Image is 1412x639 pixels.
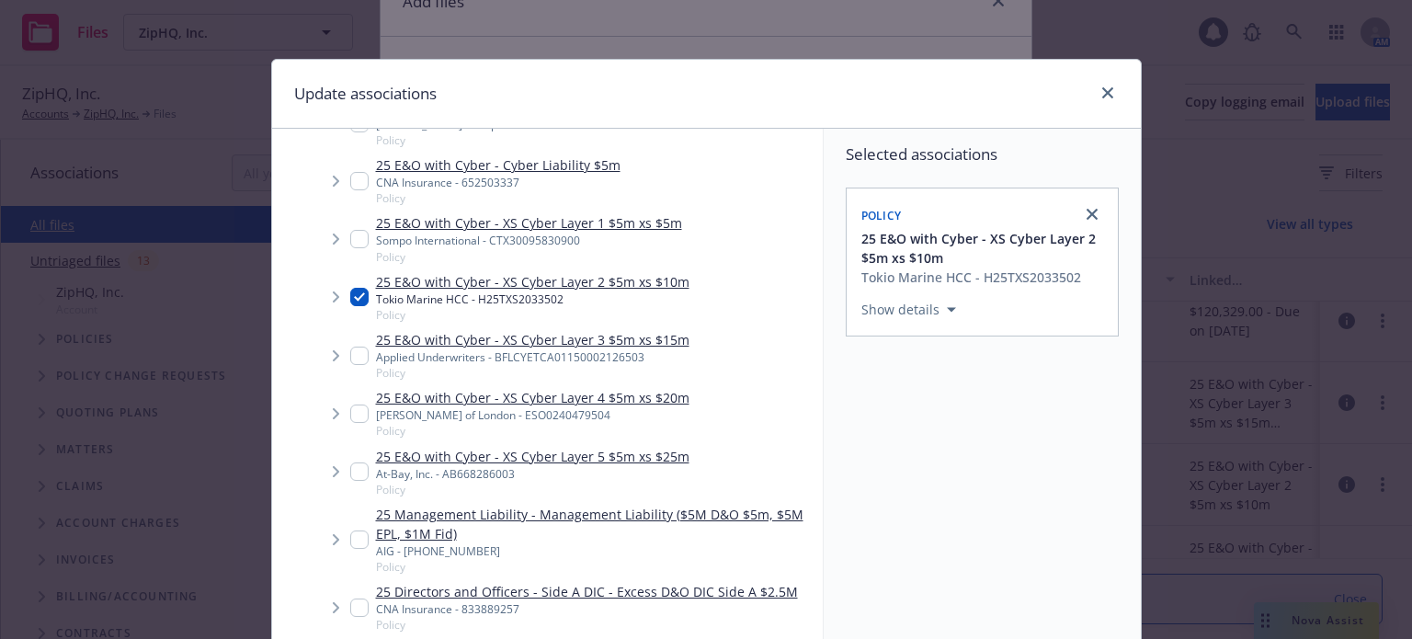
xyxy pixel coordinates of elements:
div: AIG - [PHONE_NUMBER] [376,543,815,559]
span: Policy [376,559,815,575]
span: Selected associations [846,143,1119,165]
div: Applied Underwriters - BFLCYETCA01150002126503 [376,349,689,365]
div: Tokio Marine HCC - H25TXS2033502 [861,268,1107,287]
span: Policy [376,617,798,633]
span: Policy [376,132,586,148]
div: CNA Insurance - 833889257 [376,601,798,617]
a: 25 E&O with Cyber - XS Cyber Layer 2 $5m xs $10m [376,272,689,291]
a: 25 E&O with Cyber - Cyber Liability $5m [376,155,621,175]
a: 25 E&O with Cyber - XS Cyber Layer 4 $5m xs $20m [376,388,689,407]
a: 25 Directors and Officers - Side A DIC - Excess D&O DIC Side A $2.5M [376,582,798,601]
a: close [1097,82,1119,104]
span: Policy [376,190,621,206]
a: 25 E&O with Cyber - XS Cyber Layer 3 $5m xs $15m [376,330,689,349]
h1: Update associations [294,82,437,106]
span: Policy [861,208,902,223]
button: Show details [854,299,963,321]
a: close [1081,203,1103,225]
span: Policy [376,249,682,265]
div: Tokio Marine HCC - H25TXS2033502 [376,291,689,307]
div: Sompo International - CTX30095830900 [376,233,682,248]
button: 25 E&O with Cyber - XS Cyber Layer 2 $5m xs $10m [861,229,1107,268]
span: Policy [376,365,689,381]
div: At-Bay, Inc. - AB668286003 [376,466,689,482]
a: 25 Management Liability - Management Liability ($5M D&O $5m, $5M EPL, $1M Fid) [376,505,815,543]
a: 25 E&O with Cyber - XS Cyber Layer 5 $5m xs $25m [376,447,689,466]
span: Policy [376,423,689,439]
div: CNA Insurance - 652503337 [376,175,621,190]
span: Policy [376,307,689,323]
a: 25 E&O with Cyber - XS Cyber Layer 1 $5m xs $5m [376,213,682,233]
span: Policy [376,482,689,497]
div: [PERSON_NAME] of London - ESO0240479504 [376,407,689,423]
